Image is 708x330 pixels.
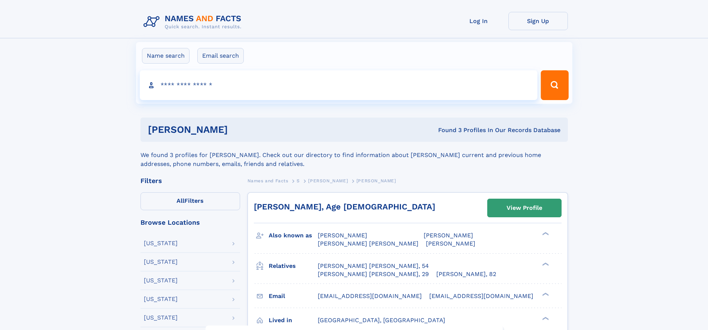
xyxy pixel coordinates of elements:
[140,219,240,226] div: Browse Locations
[144,315,178,321] div: [US_STATE]
[318,232,367,239] span: [PERSON_NAME]
[540,316,549,321] div: ❯
[436,270,496,278] a: [PERSON_NAME], 82
[140,192,240,210] label: Filters
[426,240,475,247] span: [PERSON_NAME]
[508,12,568,30] a: Sign Up
[144,296,178,302] div: [US_STATE]
[269,260,318,272] h3: Relatives
[333,126,560,134] div: Found 3 Profiles In Our Records Database
[248,176,288,185] a: Names and Facts
[507,199,542,217] div: View Profile
[429,292,533,299] span: [EMAIL_ADDRESS][DOMAIN_NAME]
[177,197,184,204] span: All
[142,48,190,64] label: Name search
[541,70,568,100] button: Search Button
[140,70,538,100] input: search input
[297,178,300,183] span: S
[308,178,348,183] span: [PERSON_NAME]
[424,232,473,239] span: [PERSON_NAME]
[540,262,549,266] div: ❯
[197,48,244,64] label: Email search
[140,142,568,169] div: We found 3 profiles for [PERSON_NAME]. Check out our directory to find information about [PERSON_...
[540,292,549,297] div: ❯
[140,177,240,184] div: Filters
[318,262,429,270] a: [PERSON_NAME] [PERSON_NAME], 54
[144,278,178,283] div: [US_STATE]
[144,259,178,265] div: [US_STATE]
[269,314,318,327] h3: Lived in
[269,229,318,242] h3: Also known as
[148,125,333,134] h1: [PERSON_NAME]
[308,176,348,185] a: [PERSON_NAME]
[318,292,422,299] span: [EMAIL_ADDRESS][DOMAIN_NAME]
[449,12,508,30] a: Log In
[269,290,318,302] h3: Email
[254,202,435,211] a: [PERSON_NAME], Age [DEMOGRAPHIC_DATA]
[318,317,445,324] span: [GEOGRAPHIC_DATA], [GEOGRAPHIC_DATA]
[297,176,300,185] a: S
[144,240,178,246] div: [US_STATE]
[540,231,549,236] div: ❯
[318,240,418,247] span: [PERSON_NAME] [PERSON_NAME]
[318,270,429,278] a: [PERSON_NAME] [PERSON_NAME], 29
[140,12,248,32] img: Logo Names and Facts
[356,178,396,183] span: [PERSON_NAME]
[488,199,561,217] a: View Profile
